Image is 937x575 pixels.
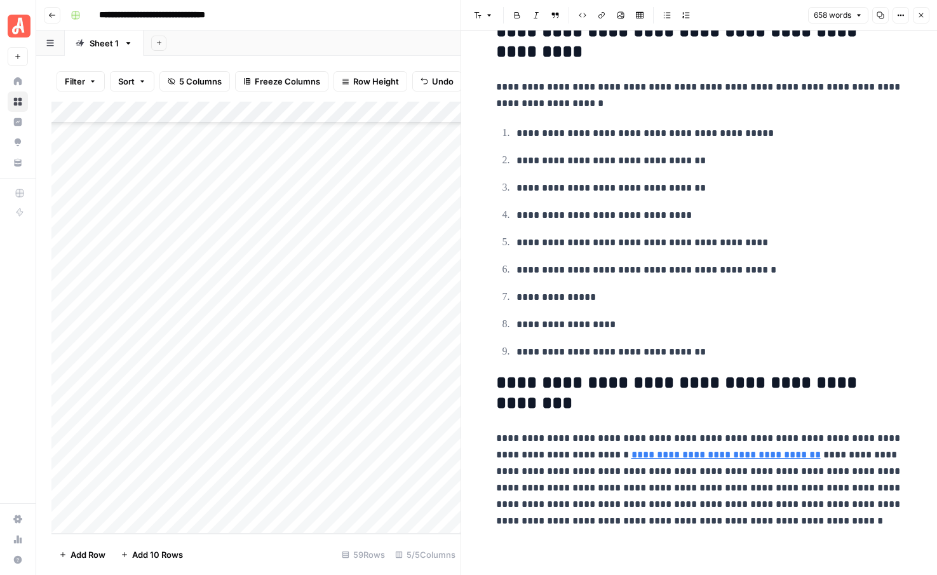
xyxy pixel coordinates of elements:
a: Sheet 1 [65,30,144,56]
a: Opportunities [8,132,28,152]
a: Usage [8,529,28,550]
span: 658 words [814,10,851,21]
span: Add Row [71,548,105,561]
a: Your Data [8,152,28,173]
span: 5 Columns [179,75,222,88]
button: Sort [110,71,154,91]
img: Angi Logo [8,15,30,37]
button: Filter [57,71,105,91]
button: Undo [412,71,462,91]
a: Browse [8,91,28,112]
button: 658 words [808,7,868,24]
a: Insights [8,112,28,132]
button: Workspace: Angi [8,10,28,42]
button: Row Height [334,71,407,91]
span: Filter [65,75,85,88]
a: Home [8,71,28,91]
button: 5 Columns [159,71,230,91]
button: Add Row [51,545,113,565]
a: Settings [8,509,28,529]
button: Help + Support [8,550,28,570]
span: Sort [118,75,135,88]
span: Undo [432,75,454,88]
button: Add 10 Rows [113,545,191,565]
div: Sheet 1 [90,37,119,50]
span: Add 10 Rows [132,548,183,561]
button: Freeze Columns [235,71,328,91]
div: 5/5 Columns [390,545,461,565]
span: Row Height [353,75,399,88]
div: 59 Rows [337,545,390,565]
span: Freeze Columns [255,75,320,88]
